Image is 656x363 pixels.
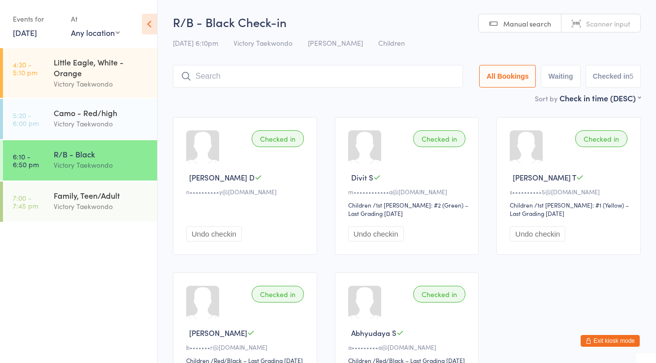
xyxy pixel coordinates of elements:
span: Children [378,38,405,48]
div: Little Eagle, White - Orange [54,57,149,78]
button: Checked in5 [586,65,641,88]
button: Undo checkin [348,226,404,242]
div: m••••••••••••a@[DOMAIN_NAME] [348,187,469,196]
time: 6:10 - 6:50 pm [13,152,39,168]
div: Checked in [413,286,465,302]
time: 5:20 - 6:00 pm [13,111,39,127]
label: Sort by [535,93,558,103]
div: R/B - Black [54,149,149,159]
time: 4:30 - 5:10 pm [13,60,37,76]
div: 5 [629,72,633,80]
div: Family, Teen/Adult [54,190,149,201]
button: Undo checkin [186,226,242,242]
div: Victory Taekwondo [54,201,149,212]
time: 7:00 - 7:45 pm [13,194,38,210]
div: Checked in [252,130,304,147]
span: [PERSON_NAME] [189,328,247,338]
div: Victory Taekwondo [54,159,149,171]
div: Victory Taekwondo [54,78,149,90]
span: Abhyudaya S [351,328,396,338]
div: Events for [13,11,61,27]
span: Victory Taekwondo [233,38,293,48]
a: [DATE] [13,27,37,38]
a: 4:30 -5:10 pmLittle Eagle, White - OrangeVictory Taekwondo [3,48,157,98]
span: / 1st [PERSON_NAME]: #1 (Yellow) – Last Grading [DATE] [510,201,629,217]
div: n••••••••••y@[DOMAIN_NAME] [186,187,307,196]
div: s••••••••••5@[DOMAIN_NAME] [510,187,630,196]
button: Waiting [541,65,580,88]
button: Exit kiosk mode [581,335,640,347]
a: 7:00 -7:45 pmFamily, Teen/AdultVictory Taekwondo [3,181,157,222]
h2: R/B - Black Check-in [173,14,641,30]
input: Search [173,65,463,88]
span: [PERSON_NAME] T [513,172,576,182]
button: All Bookings [479,65,536,88]
div: Camo - Red/high [54,107,149,118]
span: [DATE] 6:10pm [173,38,218,48]
div: Checked in [252,286,304,302]
div: At [71,11,120,27]
a: 5:20 -6:00 pmCamo - Red/highVictory Taekwondo [3,99,157,139]
span: Scanner input [586,19,630,29]
div: Check in time (DESC) [559,92,641,103]
div: Checked in [413,130,465,147]
div: a•••••••••a@[DOMAIN_NAME] [348,343,469,351]
span: [PERSON_NAME] D [189,172,255,182]
span: / 1st [PERSON_NAME]: #2 (Green) – Last Grading [DATE] [348,201,468,217]
div: Any location [71,27,120,38]
span: Manual search [503,19,551,29]
button: Undo checkin [510,226,565,242]
div: Victory Taekwondo [54,118,149,129]
div: Checked in [575,130,627,147]
div: b•••••••r@[DOMAIN_NAME] [186,343,307,351]
a: 6:10 -6:50 pmR/B - BlackVictory Taekwondo [3,140,157,181]
div: Children [510,201,533,209]
div: Children [348,201,371,209]
span: Divit S [351,172,373,182]
span: [PERSON_NAME] [308,38,363,48]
